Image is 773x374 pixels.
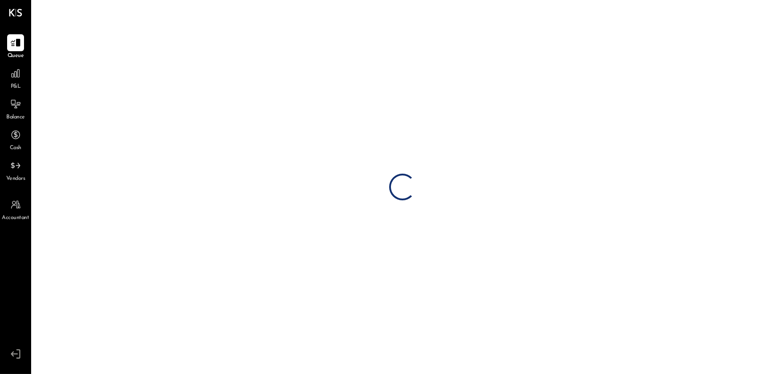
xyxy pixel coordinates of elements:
span: Balance [6,114,25,122]
a: Balance [0,96,31,122]
a: P&L [0,65,31,91]
span: Accountant [2,214,29,222]
span: Queue [8,52,24,60]
a: Vendors [0,157,31,183]
span: Cash [10,144,21,152]
a: Accountant [0,196,31,222]
a: Cash [0,126,31,152]
a: Queue [0,34,31,60]
span: P&L [11,83,21,91]
span: Vendors [6,175,25,183]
